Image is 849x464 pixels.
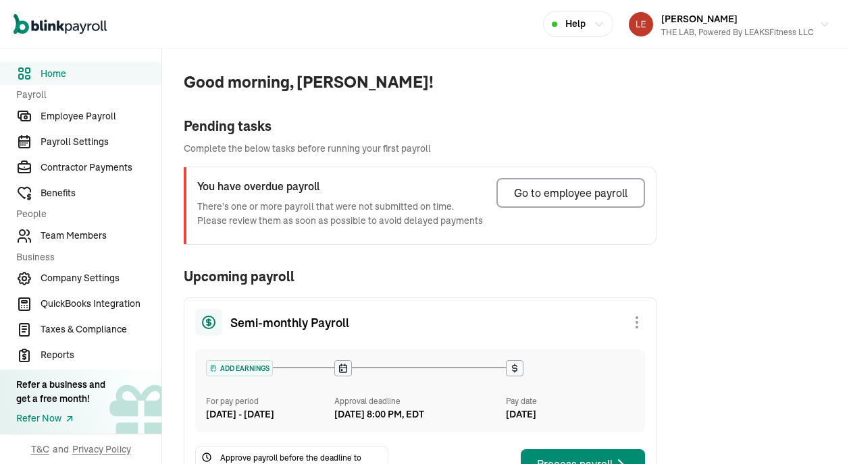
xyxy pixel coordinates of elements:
div: For pay period [206,395,334,407]
span: Benefits [41,186,161,200]
span: Contractor Payments [41,161,161,175]
span: QuickBooks Integration [41,297,161,311]
span: Payroll Settings [41,135,161,149]
p: There's one or more payroll that were not submitted on time. Please review them as soon as possib... [197,200,486,228]
span: Help [565,17,586,31]
div: Pending tasks [184,116,657,136]
span: Team Members [41,229,161,243]
span: Payroll [16,88,153,102]
span: Company Settings [41,271,161,285]
span: Business [16,250,153,264]
span: Complete the below tasks before running your first payroll [184,142,657,156]
button: Go to employee payroll [496,178,645,208]
a: Refer Now [16,411,105,426]
div: Approval deadline [334,395,500,407]
span: Home [41,67,161,81]
button: [PERSON_NAME]THE LAB, Powered by LEAKSFitness LLC [623,7,835,41]
span: [PERSON_NAME] [661,13,738,25]
div: [DATE] 8:00 PM, EDT [334,407,424,422]
span: Semi-monthly Payroll [230,314,349,332]
h3: You have overdue payroll [197,178,486,194]
span: T&C [31,442,49,456]
div: [DATE] - [DATE] [206,407,334,422]
span: People [16,207,153,221]
div: ADD EARNINGS [207,361,272,376]
span: Good morning, [PERSON_NAME]! [184,70,657,94]
iframe: Chat Widget [781,399,849,464]
span: Upcoming payroll [184,266,657,287]
span: Employee Payroll [41,109,161,123]
span: Taxes & Compliance [41,322,161,337]
div: THE LAB, Powered by LEAKSFitness LLC [661,26,814,38]
div: Go to employee payroll [514,185,627,201]
span: Reports [41,348,161,362]
div: Refer a business and get a free month! [16,378,105,406]
span: Privacy Policy [72,442,131,456]
button: Help [543,11,613,37]
nav: Global [14,5,107,44]
div: Pay date [506,395,634,407]
div: [DATE] [506,407,634,422]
